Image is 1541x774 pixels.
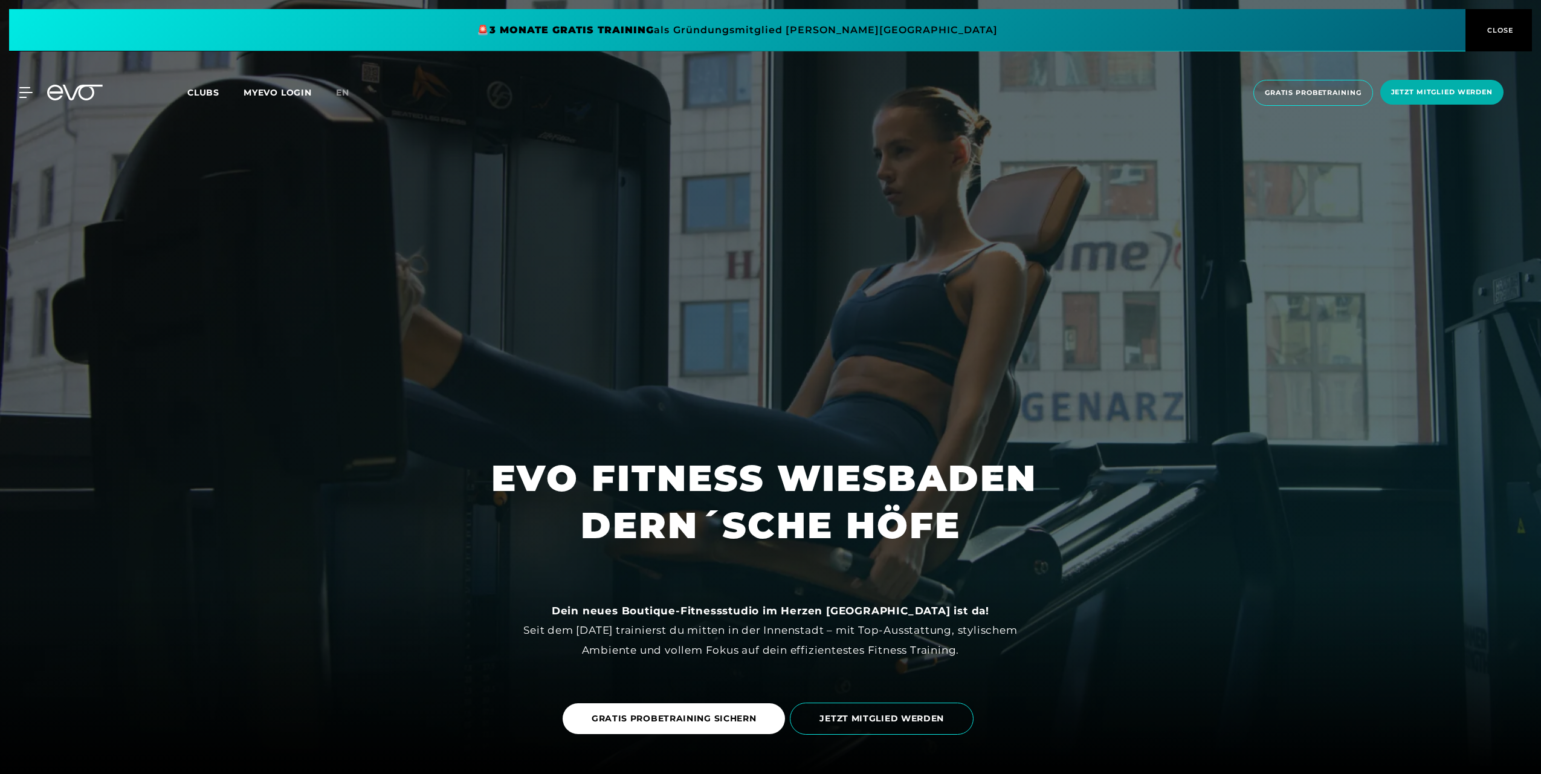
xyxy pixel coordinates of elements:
[187,86,244,98] a: Clubs
[1391,87,1493,97] span: Jetzt Mitglied werden
[1484,25,1514,36] span: CLOSE
[790,694,978,744] a: JETZT MITGLIED WERDEN
[336,86,364,100] a: en
[819,712,944,725] span: JETZT MITGLIED WERDEN
[1377,80,1507,106] a: Jetzt Mitglied werden
[499,601,1042,660] div: Seit dem [DATE] trainierst du mitten in der Innenstadt – mit Top-Ausstattung, stylischem Ambiente...
[592,712,757,725] span: GRATIS PROBETRAINING SICHERN
[552,605,989,617] strong: Dein neues Boutique-Fitnessstudio im Herzen [GEOGRAPHIC_DATA] ist da!
[1465,9,1532,51] button: CLOSE
[336,87,349,98] span: en
[244,87,312,98] a: MYEVO LOGIN
[1250,80,1377,106] a: Gratis Probetraining
[187,87,219,98] span: Clubs
[491,455,1050,549] h1: EVO FITNESS WIESBADEN DERN´SCHE HÖFE
[563,703,786,734] a: GRATIS PROBETRAINING SICHERN
[1265,88,1362,98] span: Gratis Probetraining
